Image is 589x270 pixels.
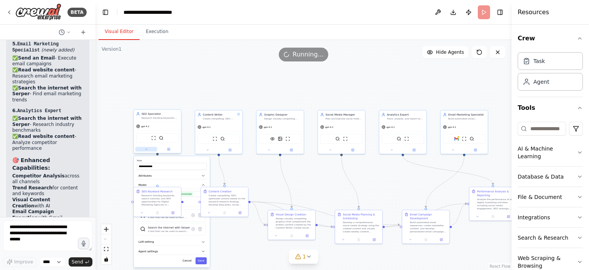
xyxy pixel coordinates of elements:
code: Email Marketing Specialist [12,41,59,53]
strong: Trend Research [12,185,53,190]
strong: Read website content [18,134,74,139]
span: gpt-4.1 [264,126,272,129]
button: Model [137,182,207,189]
li: ✅ - Research industry benchmarks [12,116,83,134]
button: No output available [283,234,299,238]
div: Read website content [148,212,188,215]
button: Click to speak your automation idea [78,238,89,249]
img: SerperDevTool [159,136,164,140]
button: Database & Data [518,167,583,187]
div: Visual Design CreationDesign visually compelling graphics that complement the written content cre... [268,210,316,240]
button: No output available [149,210,165,215]
button: Tools [518,97,583,119]
div: SEO SpecialistResearch trending keywords, analyze competitor SEO strategies, and identify high-op... [133,110,181,154]
div: Performance Analysis & ReportingAnalyze the performance of all digital marketing activities inclu... [469,187,517,221]
button: Open in side panel [219,147,241,152]
img: SerperDevTool [397,136,401,141]
button: Hide right sidebar [495,7,505,18]
div: BETA [67,8,87,17]
label: Role [137,159,207,162]
div: Email Campaign DevelopmentBuild automated email sequences, create newsletter content, and develop... [402,210,450,244]
button: Configure tool [190,212,197,219]
strong: 5. [12,41,59,53]
div: Performance Analysis & Reporting [477,189,514,197]
div: Agent [533,78,549,86]
div: Content Writer [203,113,235,116]
span: Hide Agents [436,49,464,55]
span: gpt-4.1 [387,126,395,129]
button: Open in side panel [403,147,425,152]
div: Design visually compelling graphics that complement the written content created by the Content Wr... [276,217,313,229]
img: ScrapeWebsiteTool [286,136,290,141]
strong: Competitor Analysis [12,173,64,179]
button: Hide Agents [422,46,469,58]
nav: breadcrumb [123,8,187,16]
div: Version 1 [102,46,122,52]
li: for content and keywords [12,185,83,197]
div: Content WriterCreate compelling, SEO-optimized content including blog posts, captions, ad copy, a... [195,110,243,154]
span: Improve [14,259,33,265]
img: ScrapeWebsiteTool [462,136,467,141]
button: File & Document [518,187,583,207]
strong: Read website content [18,67,74,73]
span: 1 [303,253,306,260]
g: Edge from b35f9534-0c40-458b-8675-5e406eb16dbb to a2ceaff4-a98a-4417-be36-587c87edc69f [251,200,400,227]
span: Agent settings [138,249,158,253]
g: Edge from beb27d5d-78c9-4964-8179-eaf81850bb61 to 9b80f74a-cbef-4055-82a7-0a21e79c8654 [278,156,294,208]
div: A tool that can be used to read a website content. [148,216,188,219]
img: ScrapeWebsiteTool [343,136,348,141]
button: No output available [216,210,232,215]
g: Edge from 48556750-88ac-4e36-a5f9-7cd188bec7a6 to d124567d-2195-4d45-b080-31e7c97b4783 [401,156,495,185]
button: Visual Editor [99,24,140,40]
div: Analytics ExpertTrack, analyze, and report on digital marketing performance across all channels. ... [379,110,427,154]
li: across all channels [12,173,83,185]
button: Open in side panel [465,147,487,152]
img: ScrapeWebsiteTool [151,136,156,140]
g: Edge from a2ceaff4-a98a-4417-be36-587c87edc69f to d124567d-2195-4d45-b080-31e7c97b4783 [452,202,467,227]
button: 1 [289,250,318,264]
button: Open in side panel [368,237,381,242]
div: A tool that can be used to search the internet with a search_query. Supports different search typ... [148,230,190,233]
li: ✅ - Research email marketing strategies [12,67,83,85]
button: Open in side panel [166,210,179,215]
button: Open in side panel [281,147,303,152]
button: fit view [101,244,111,254]
div: Build automated email sequences, create compelling newsletters, segment audiences, and personaliz... [448,117,485,120]
img: SerperDevTool [336,136,340,141]
span: Attributes [138,174,152,177]
button: Switch to previous chat [56,28,74,37]
strong: 🎯 Enhanced Capabilities: [12,157,50,171]
button: Delete tool [197,225,204,232]
div: Develop a comprehensive social media strategy using the created content and visuals. Create weekl... [343,221,380,233]
li: with AI [12,197,83,209]
div: Graphic DesignerDesign visually compelling graphics, social media posts, banners, and ad creative... [256,110,304,154]
strong: Send an Email [18,55,55,61]
button: Open in side panel [301,234,314,238]
div: Design visually compelling graphics, social media posts, banners, and ad creatives that align wit... [264,117,301,120]
div: Research trending keywords, search volumes, and SEO opportunities for Digital Marketing Agencies ... [141,194,179,206]
button: No output available [350,237,367,242]
div: React Flow controls [101,224,111,264]
button: Delete tool [197,212,204,219]
img: SerperDevTool [470,136,474,141]
img: ScrapeWebsiteTool [405,136,409,141]
img: VisionTool [270,136,275,141]
button: Hide left sidebar [100,7,111,18]
button: Integrations [518,207,583,227]
img: Logo [15,3,61,21]
h4: Resources [518,8,549,17]
a: React Flow attribution [490,264,510,268]
strong: Search the internet with Serper [12,85,82,97]
div: SEO Specialist [141,112,179,116]
img: ScrapeWebsiteTool [140,212,146,218]
span: gpt-4.1 [448,126,456,129]
g: Edge from 9b80f74a-cbef-4055-82a7-0a21e79c8654 to 850a7a37-f5b9-473f-8bf8-d364847820ab [318,223,333,229]
button: Save [196,257,207,264]
strong: 6. [12,108,61,113]
strong: Email Campaign Execution [12,209,54,220]
span: Connected [178,192,193,196]
img: SerperDevTool [140,226,146,232]
button: Agent settings [137,248,207,255]
img: DallETool [278,136,283,141]
img: ScrapeWebsiteTool [213,136,217,141]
